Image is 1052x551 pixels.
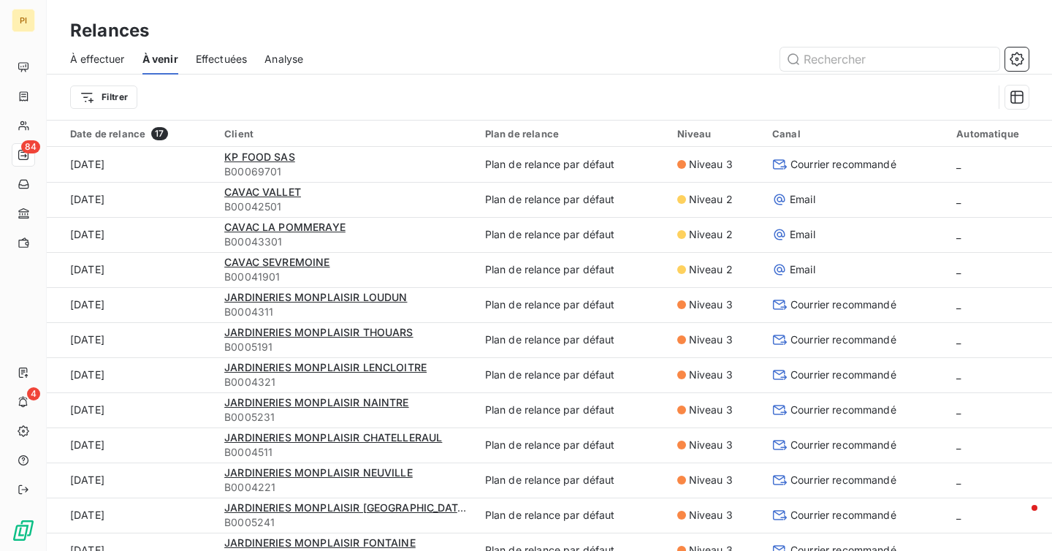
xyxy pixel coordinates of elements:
span: _ [956,298,961,311]
span: Courrier recommandé [790,297,896,312]
span: Niveau 3 [689,438,733,452]
td: [DATE] [47,217,216,252]
span: Email [790,192,815,207]
span: JARDINERIES MONPLAISIR FONTAINE [224,536,416,549]
td: Plan de relance par défaut [476,322,668,357]
span: B0005191 [224,340,468,354]
span: Courrier recommandé [790,368,896,382]
span: À effectuer [70,52,125,66]
td: [DATE] [47,252,216,287]
span: Email [790,227,815,242]
span: Niveau 2 [689,192,733,207]
td: [DATE] [47,392,216,427]
input: Rechercher [780,47,999,71]
span: Analyse [264,52,303,66]
span: B0004321 [224,375,468,389]
span: Niveau 2 [689,262,733,277]
td: Plan de relance par défaut [476,392,668,427]
h3: Relances [70,18,149,44]
td: Plan de relance par défaut [476,357,668,392]
span: JARDINERIES MONPLAISIR CHATELLERAUL [224,431,442,444]
span: JARDINERIES MONPLAISIR THOUARS [224,326,413,338]
td: Plan de relance par défaut [476,217,668,252]
span: B0005231 [224,410,468,425]
td: Plan de relance par défaut [476,287,668,322]
td: [DATE] [47,147,216,182]
img: Logo LeanPay [12,519,35,542]
span: 4 [27,387,40,400]
td: [DATE] [47,322,216,357]
td: Plan de relance par défaut [476,182,668,217]
span: CAVAC VALLET [224,186,301,198]
span: B00043301 [224,235,468,249]
span: JARDINERIES MONPLAISIR LOUDUN [224,291,407,303]
span: _ [956,228,961,240]
td: [DATE] [47,182,216,217]
span: Niveau 3 [689,368,733,382]
span: JARDINERIES MONPLAISIR NEUVILLE [224,466,413,479]
span: Courrier recommandé [790,438,896,452]
span: _ [956,263,961,275]
div: Niveau [677,128,755,140]
span: _ [956,403,961,416]
td: Plan de relance par défaut [476,498,668,533]
span: Niveau 3 [689,403,733,417]
span: _ [956,158,961,170]
span: Client [224,128,254,140]
td: [DATE] [47,463,216,498]
span: B0004311 [224,305,468,319]
div: Canal [772,128,939,140]
span: _ [956,333,961,346]
span: _ [956,368,961,381]
div: Plan de relance [485,128,660,140]
span: Niveau 3 [689,473,733,487]
span: Courrier recommandé [790,157,896,172]
span: Courrier recommandé [790,332,896,347]
span: B0004511 [224,445,468,460]
td: Plan de relance par défaut [476,252,668,287]
td: Plan de relance par défaut [476,427,668,463]
span: Courrier recommandé [790,473,896,487]
span: Email [790,262,815,277]
span: B0005241 [224,515,468,530]
span: Courrier recommandé [790,508,896,522]
td: Plan de relance par défaut [476,463,668,498]
span: KP FOOD SAS [224,151,295,163]
span: B00042501 [224,199,468,214]
span: _ [956,193,961,205]
span: Niveau 2 [689,227,733,242]
td: [DATE] [47,498,216,533]
td: Plan de relance par défaut [476,147,668,182]
span: B00069701 [224,164,468,179]
button: Filtrer [70,85,137,109]
div: Automatique [956,128,1043,140]
span: _ [956,438,961,451]
span: 17 [151,127,167,140]
span: _ [956,509,961,521]
span: JARDINERIES MONPLAISIR LENCLOITRE [224,361,427,373]
span: Niveau 3 [689,157,733,172]
span: Courrier recommandé [790,403,896,417]
span: JARDINERIES MONPLAISIR [GEOGRAPHIC_DATA] [224,501,468,514]
td: [DATE] [47,427,216,463]
td: [DATE] [47,287,216,322]
div: Date de relance [70,127,207,140]
div: PI [12,9,35,32]
span: Effectuées [196,52,248,66]
span: B0004221 [224,480,468,495]
span: Niveau 3 [689,332,733,347]
span: CAVAC LA POMMERAYE [224,221,346,233]
span: _ [956,474,961,486]
span: JARDINERIES MONPLAISIR NAINTRE [224,396,409,408]
span: B00041901 [224,270,468,284]
span: CAVAC SEVREMOINE [224,256,329,268]
td: [DATE] [47,357,216,392]
iframe: Intercom live chat [1002,501,1037,536]
span: À venir [142,52,178,66]
span: Niveau 3 [689,297,733,312]
span: 84 [21,140,40,153]
span: Niveau 3 [689,508,733,522]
